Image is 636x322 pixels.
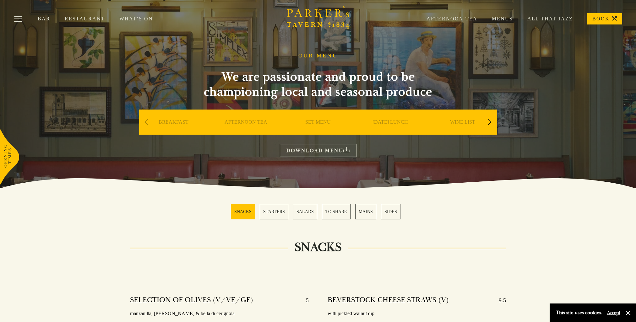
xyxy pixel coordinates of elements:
[211,110,280,153] div: 2 / 9
[139,110,208,153] div: 1 / 9
[142,115,151,129] div: Previous slide
[450,119,475,144] a: WINE LIST
[260,204,288,219] a: 2 / 6
[428,110,497,153] div: 5 / 9
[372,119,408,144] a: [DATE] LUNCH
[130,295,253,305] h4: SELECTION OF OLIVES (V/VE/GF)
[486,115,494,129] div: Next slide
[159,119,188,144] a: BREAKFAST
[381,204,400,219] a: 6 / 6
[305,119,331,144] a: SET MENU
[293,204,317,219] a: 3 / 6
[225,119,267,144] a: AFTERNOON TEA
[607,310,620,316] button: Accept
[322,204,351,219] a: 4 / 6
[298,52,338,59] h1: OUR MENU
[231,204,255,219] a: 1 / 6
[328,309,506,318] p: with pickled walnut dip
[356,110,425,153] div: 4 / 9
[355,204,376,219] a: 5 / 6
[284,110,353,153] div: 3 / 9
[492,295,506,305] p: 9.5
[556,308,602,317] p: This site uses cookies.
[130,309,309,318] p: manzanilla, [PERSON_NAME] & bella di cerignola
[193,69,444,99] h2: We are passionate and proud to be championing local and seasonal produce
[288,240,348,255] h2: SNACKS
[300,295,309,305] p: 5
[328,295,449,305] h4: BEVERSTOCK CHEESE STRAWS (V)
[625,310,631,316] button: Close and accept
[280,144,356,157] a: DOWNLOAD MENU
